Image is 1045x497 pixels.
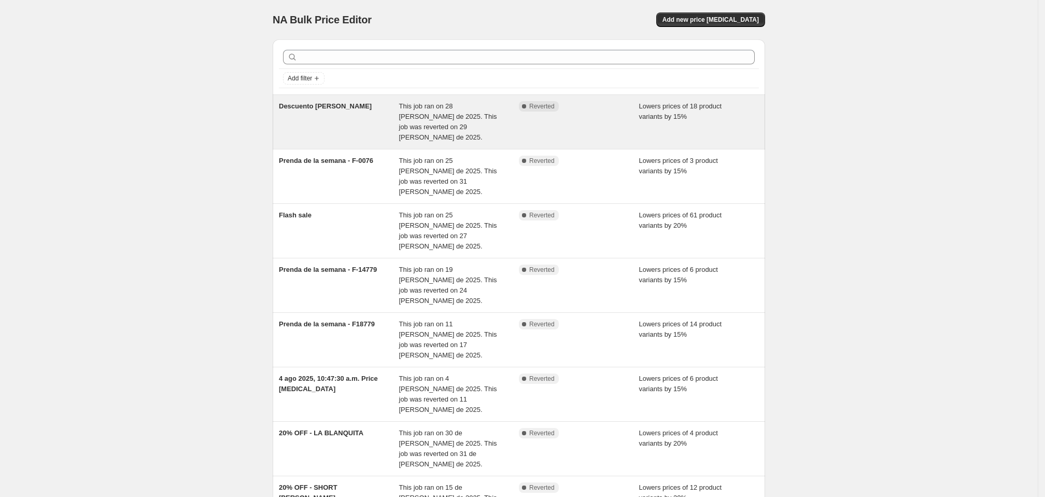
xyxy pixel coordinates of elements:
[662,16,759,24] span: Add new price [MEDICAL_DATA]
[279,157,373,164] span: Prenda de la semana - F-0076
[639,375,718,393] span: Lowers prices of 6 product variants by 15%
[639,157,718,175] span: Lowers prices of 3 product variants by 15%
[529,211,555,219] span: Reverted
[399,157,497,196] span: This job ran on 25 [PERSON_NAME] de 2025. This job was reverted on 31 [PERSON_NAME] de 2025.
[639,102,722,120] span: Lowers prices of 18 product variants by 15%
[639,211,722,229] span: Lowers prices of 61 product variants by 20%
[529,429,555,437] span: Reverted
[399,102,497,141] span: This job ran on 28 [PERSON_NAME] de 2025. This job was reverted on 29 [PERSON_NAME] de 2025.
[399,429,497,468] span: This job ran on 30 de [PERSON_NAME] de 2025. This job was reverted on 31 de [PERSON_NAME] de 2025.
[656,12,765,27] button: Add new price [MEDICAL_DATA]
[529,157,555,165] span: Reverted
[529,266,555,274] span: Reverted
[279,320,375,328] span: Prenda de la semana - F18779
[399,211,497,250] span: This job ran on 25 [PERSON_NAME] de 2025. This job was reverted on 27 [PERSON_NAME] de 2025.
[279,429,363,437] span: 20% OFF - LA BLANQUITA
[279,102,372,110] span: Descuento [PERSON_NAME]
[639,266,718,284] span: Lowers prices of 6 product variants by 15%
[529,375,555,383] span: Reverted
[279,266,377,273] span: Prenda de la semana - F-14779
[399,320,497,359] span: This job ran on 11 [PERSON_NAME] de 2025. This job was reverted on 17 [PERSON_NAME] de 2025.
[529,484,555,492] span: Reverted
[639,320,722,338] span: Lowers prices of 14 product variants by 15%
[529,320,555,328] span: Reverted
[399,375,497,413] span: This job ran on 4 [PERSON_NAME] de 2025. This job was reverted on 11 [PERSON_NAME] de 2025.
[639,429,718,447] span: Lowers prices of 4 product variants by 20%
[273,14,372,25] span: NA Bulk Price Editor
[279,211,312,219] span: Flash sale
[283,72,324,85] button: Add filter
[288,74,312,82] span: Add filter
[399,266,497,305] span: This job ran on 19 [PERSON_NAME] de 2025. This job was reverted on 24 [PERSON_NAME] de 2025.
[279,375,378,393] span: 4 ago 2025, 10:47:30 a.m. Price [MEDICAL_DATA]
[529,102,555,111] span: Reverted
